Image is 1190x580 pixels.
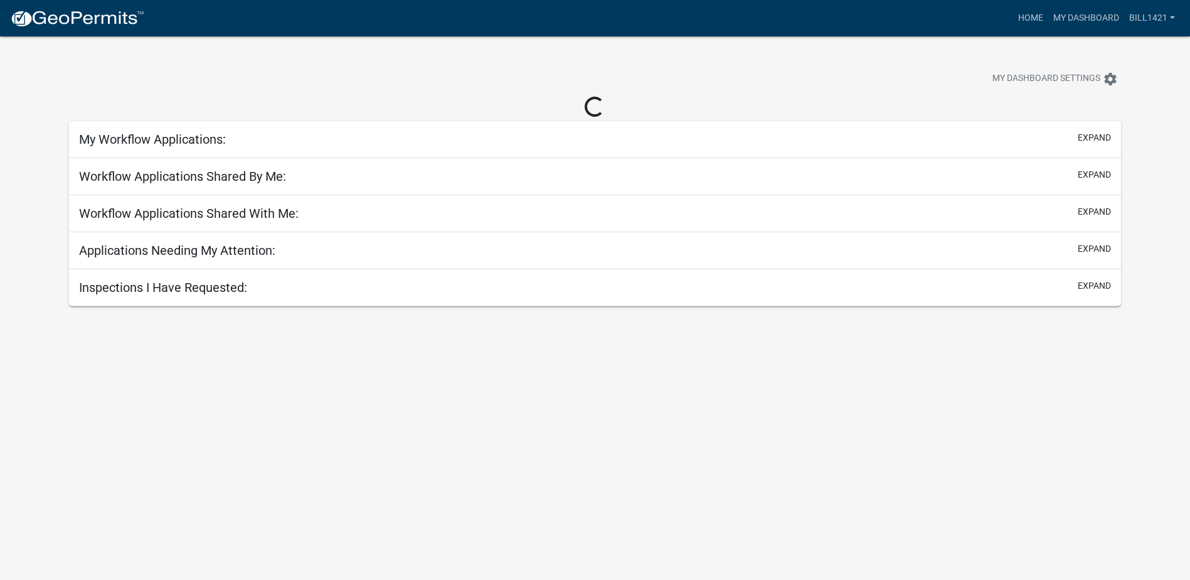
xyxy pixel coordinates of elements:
[1078,242,1111,255] button: expand
[79,132,226,147] h5: My Workflow Applications:
[1078,205,1111,218] button: expand
[79,280,247,295] h5: Inspections I Have Requested:
[1078,279,1111,293] button: expand
[982,67,1128,91] button: My Dashboard Settingssettings
[1013,6,1048,30] a: Home
[79,243,275,258] h5: Applications Needing My Attention:
[1048,6,1124,30] a: My Dashboard
[79,169,286,184] h5: Workflow Applications Shared By Me:
[1103,72,1118,87] i: settings
[1078,131,1111,144] button: expand
[79,206,299,221] h5: Workflow Applications Shared With Me:
[1078,168,1111,181] button: expand
[992,72,1100,87] span: My Dashboard Settings
[1124,6,1180,30] a: Bill1421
